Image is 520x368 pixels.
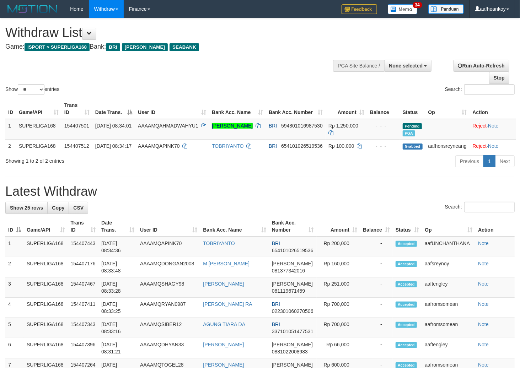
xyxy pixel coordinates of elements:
td: [DATE] 08:34:36 [98,237,137,257]
td: SUPERLIGA168 [24,257,68,277]
th: Op: activate to sort column ascending [422,216,475,237]
th: Game/API: activate to sort column ascending [24,216,68,237]
a: Note [478,240,489,246]
td: - [360,237,393,257]
td: AAAAMQDHYAN33 [137,338,200,358]
span: ISPORT > SUPERLIGA168 [25,43,90,51]
span: Accepted [396,281,417,287]
th: Balance [367,99,400,119]
td: [DATE] 08:33:48 [98,257,137,277]
select: Showentries [18,84,44,95]
span: BRI [272,321,280,327]
span: Copy 337101051477531 to clipboard [272,329,313,334]
td: 5 [5,318,24,338]
th: Date Trans.: activate to sort column ascending [98,216,137,237]
input: Search: [464,84,515,95]
td: SUPERLIGA168 [16,139,61,152]
span: AAAAMQAPINK70 [138,143,180,149]
td: 154407467 [68,277,99,298]
td: [DATE] 08:33:25 [98,298,137,318]
span: Copy 654101026519536 to clipboard [281,143,323,149]
div: - - - [370,122,397,129]
a: TOBRIYANTO [203,240,235,246]
a: Note [478,321,489,327]
img: panduan.png [428,4,464,14]
td: 4 [5,298,24,318]
td: aafromsomean [422,298,475,318]
th: Action [475,216,515,237]
td: SUPERLIGA168 [16,119,61,140]
span: Copy 081377342016 to clipboard [272,268,305,274]
td: 6 [5,338,24,358]
label: Search: [445,84,515,95]
a: [PERSON_NAME] [203,281,244,287]
img: Feedback.jpg [342,4,377,14]
td: SUPERLIGA168 [24,338,68,358]
span: BRI [272,240,280,246]
td: Rp 700,000 [317,318,360,338]
a: Show 25 rows [5,202,48,214]
th: ID: activate to sort column descending [5,216,24,237]
span: Accepted [396,302,417,308]
th: Bank Acc. Number: activate to sort column ascending [269,216,317,237]
a: Reject [473,123,487,129]
div: PGA Site Balance / [333,60,384,72]
span: BRI [269,143,277,149]
th: Op: activate to sort column ascending [425,99,470,119]
td: 2 [5,257,24,277]
td: - [360,257,393,277]
span: [PERSON_NAME] [122,43,168,51]
a: [PERSON_NAME] [203,342,244,347]
a: Note [478,342,489,347]
span: 34 [413,2,422,8]
td: aaftengley [422,338,475,358]
td: SUPERLIGA168 [24,237,68,257]
span: Copy 081119671459 to clipboard [272,288,305,294]
a: Copy [47,202,69,214]
a: Run Auto-Refresh [454,60,509,72]
button: None selected [384,60,431,72]
td: 154407411 [68,298,99,318]
td: · [470,119,516,140]
td: AAAAMQSHAGY98 [137,277,200,298]
a: [PERSON_NAME] [203,362,244,368]
td: 1 [5,119,16,140]
td: SUPERLIGA168 [24,318,68,338]
a: Stop [489,72,509,84]
th: Amount: activate to sort column ascending [326,99,367,119]
span: Accepted [396,241,417,247]
th: Bank Acc. Name: activate to sort column ascending [209,99,266,119]
a: Note [488,143,499,149]
th: Balance: activate to sort column ascending [360,216,393,237]
a: Note [478,281,489,287]
td: [DATE] 08:33:16 [98,318,137,338]
a: Note [478,362,489,368]
span: SEABANK [170,43,199,51]
td: - [360,298,393,318]
span: [PERSON_NAME] [272,342,313,347]
th: Status [400,99,425,119]
td: [DATE] 08:31:21 [98,338,137,358]
label: Search: [445,202,515,212]
span: BRI [106,43,120,51]
span: Rp 100.000 [328,143,354,149]
span: BRI [272,301,280,307]
td: - [360,277,393,298]
span: Marked by aafromsomean [403,130,415,136]
span: Grabbed [403,144,423,150]
th: Date Trans.: activate to sort column descending [92,99,135,119]
td: 154407176 [68,257,99,277]
td: Rp 160,000 [317,257,360,277]
td: 154407396 [68,338,99,358]
td: aafromsomean [422,318,475,338]
a: [PERSON_NAME] [212,123,253,129]
td: 154407443 [68,237,99,257]
span: CSV [73,205,84,211]
span: Copy 654101026519536 to clipboard [272,248,313,253]
span: 154407512 [64,143,89,149]
span: [PERSON_NAME] [272,362,313,368]
td: aafUNCHANTHANA [422,237,475,257]
td: 1 [5,237,24,257]
a: Reject [473,143,487,149]
td: Rp 200,000 [317,237,360,257]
